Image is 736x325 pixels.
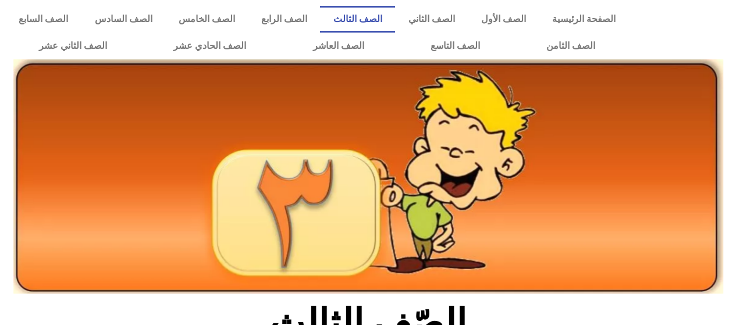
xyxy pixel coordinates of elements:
a: الصف الأول [468,6,539,33]
a: الصف الخامس [165,6,248,33]
a: الصف الحادي عشر [140,33,279,59]
a: الصف الثاني [395,6,468,33]
a: الصف الثالث [320,6,395,33]
a: الصف الثاني عشر [6,33,140,59]
a: الصف السادس [81,6,165,33]
a: الصف السابع [6,6,81,33]
a: الصف الرابع [248,6,320,33]
a: الصف العاشر [280,33,397,59]
a: الصف الثامن [513,33,628,59]
a: الصفحة الرئيسية [539,6,628,33]
a: الصف التاسع [397,33,513,59]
